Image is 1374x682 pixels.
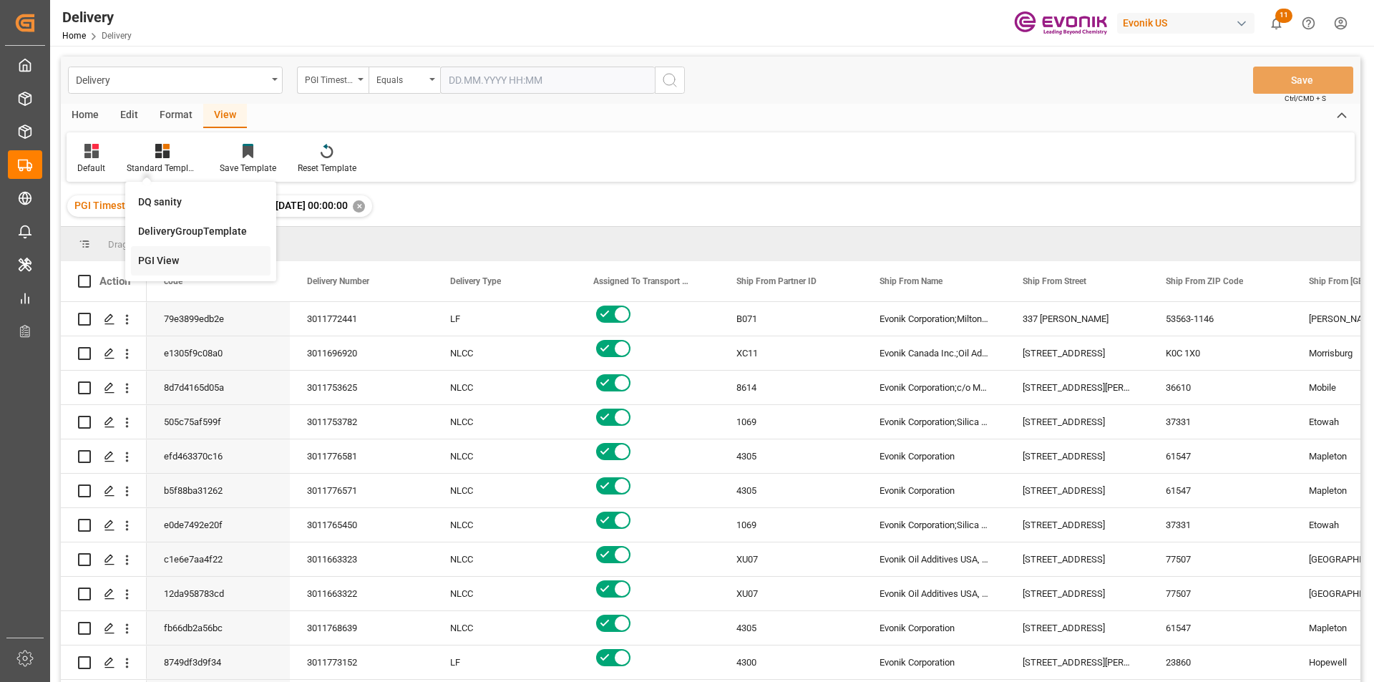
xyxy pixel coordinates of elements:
div: 3011776571 [290,474,433,507]
div: 1069 [719,405,862,439]
div: 37331 [1149,405,1292,439]
div: PGI Timestamp [305,70,354,87]
button: show 11 new notifications [1260,7,1292,39]
div: c1e6e7aa4f22 [147,542,290,576]
div: 4300 [719,646,862,679]
div: Press SPACE to select this row. [61,474,147,508]
span: 11 [1275,9,1292,23]
div: Evonik Corporation;Silica Plant - Etowah [862,405,1005,439]
div: b5f88ba31262 [147,474,290,507]
div: Press SPACE to select this row. [61,508,147,542]
div: 61547 [1149,611,1292,645]
div: Standard Templates [127,162,198,175]
div: 3011765450 [290,508,433,542]
div: e0de7492e20f [147,508,290,542]
button: Save [1253,67,1353,94]
div: 337 [PERSON_NAME] [1005,302,1149,336]
span: Ship From ZIP Code [1166,276,1243,286]
div: View [203,104,247,128]
div: 3011753625 [290,371,433,404]
div: Edit [109,104,149,128]
button: Evonik US [1117,9,1260,36]
div: [STREET_ADDRESS] [1005,577,1149,610]
div: Evonik Corporation [862,474,1005,507]
div: [STREET_ADDRESS] [1005,611,1149,645]
div: Evonik Corporation;c/o Mobile [PERSON_NAME] Warehouses [862,371,1005,404]
div: B071 [719,302,862,336]
div: Reset Template [298,162,356,175]
div: 3011776581 [290,439,433,473]
span: PGI Timestamp [74,200,145,211]
div: K0C 1X0 [1149,336,1292,370]
div: 1069 [719,508,862,542]
div: NLCC [433,577,576,610]
span: Delivery Type [450,276,501,286]
div: Press SPACE to select this row. [61,542,147,577]
div: 4305 [719,439,862,473]
div: 3011663322 [290,577,433,610]
div: Evonik Oil Additives USA, Inc.;c/[PERSON_NAME] Logistics [862,577,1005,610]
div: 4305 [719,611,862,645]
div: Press SPACE to select this row. [61,405,147,439]
div: Press SPACE to select this row. [61,336,147,371]
div: 8749df3d9f34 [147,646,290,679]
span: Drag here to set row groups [108,239,220,250]
div: 3011663323 [290,542,433,576]
div: Press SPACE to select this row. [61,439,147,474]
div: 3011696920 [290,336,433,370]
div: DQ sanity [138,195,263,210]
div: [STREET_ADDRESS] [1005,474,1149,507]
div: 23860 [1149,646,1292,679]
button: open menu [297,67,369,94]
div: Evonik Oil Additives USA, Inc.;c/[PERSON_NAME] Logistics [862,542,1005,576]
div: Press SPACE to select this row. [61,611,147,646]
div: [STREET_ADDRESS] [1005,542,1149,576]
div: Press SPACE to select this row. [61,646,147,680]
span: Ctrl/CMD + S [1285,93,1326,104]
div: 77507 [1149,577,1292,610]
div: PGI View [138,253,263,268]
span: Ship From Name [880,276,942,286]
div: Press SPACE to select this row. [61,302,147,336]
div: efd463370c16 [147,439,290,473]
div: 8614 [719,371,862,404]
input: DD.MM.YYYY HH:MM [440,67,655,94]
span: Ship From Partner ID [736,276,817,286]
div: XU07 [719,542,862,576]
div: [STREET_ADDRESS] [1005,336,1149,370]
div: 12da958783cd [147,577,290,610]
div: [STREET_ADDRESS] [1005,405,1149,439]
div: [STREET_ADDRESS][PERSON_NAME] [1005,646,1149,679]
div: 77507 [1149,542,1292,576]
div: [STREET_ADDRESS][PERSON_NAME][PERSON_NAME] [1005,371,1149,404]
div: NLCC [433,371,576,404]
button: open menu [68,67,283,94]
div: 36610 [1149,371,1292,404]
div: Evonik Corporation;Milton Production Plant [862,302,1005,336]
div: Evonik Corporation [862,611,1005,645]
div: Evonik Corporation;Silica Plant - Etowah [862,508,1005,542]
button: search button [655,67,685,94]
div: 3011753782 [290,405,433,439]
div: 4305 [719,474,862,507]
div: 37331 [1149,508,1292,542]
div: Evonik Corporation [862,439,1005,473]
span: Assigned To Transport Unit [593,276,689,286]
div: NLCC [433,474,576,507]
div: XU07 [719,577,862,610]
div: 79e3899edb2e [147,302,290,336]
div: XC11 [719,336,862,370]
div: DeliveryGroupTemplate [138,224,263,239]
span: code [164,276,182,286]
div: 505c75af599f [147,405,290,439]
div: NLCC [433,508,576,542]
div: NLCC [433,439,576,473]
div: Action [99,275,130,288]
div: Delivery [76,70,267,88]
div: ✕ [353,200,365,213]
div: NLCC [433,405,576,439]
div: 3011773152 [290,646,433,679]
div: NLCC [433,336,576,370]
button: Help Center [1292,7,1325,39]
div: Evonik Canada Inc.;Oil Additives Plant, [GEOGRAPHIC_DATA] [862,336,1005,370]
